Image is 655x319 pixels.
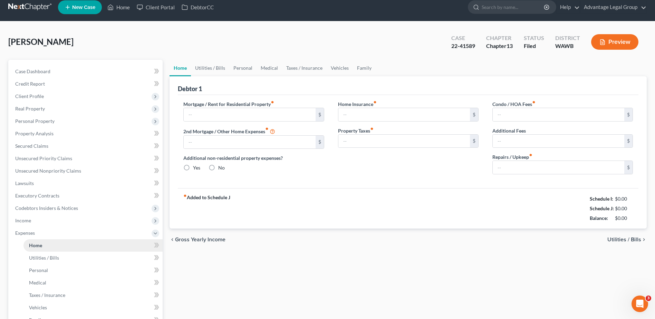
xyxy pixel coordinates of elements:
a: Vehicles [327,60,353,76]
button: Preview [591,34,638,50]
span: Gross Yearly Income [175,237,225,242]
i: fiber_manual_record [183,194,187,197]
div: $0.00 [615,195,633,202]
span: Property Analysis [15,130,54,136]
label: Additional non-residential property expenses? [183,154,324,162]
input: -- [493,108,624,121]
i: fiber_manual_record [373,100,377,104]
div: $ [316,108,324,121]
a: Personal [23,264,163,277]
label: Yes [193,164,200,171]
div: Chapter [486,34,513,42]
i: fiber_manual_record [532,100,536,104]
span: Income [15,217,31,223]
a: Credit Report [10,78,163,90]
a: DebtorCC [178,1,217,13]
div: $ [624,161,633,174]
a: Personal [229,60,257,76]
span: 13 [507,42,513,49]
a: Home [23,239,163,252]
span: Real Property [15,106,45,112]
iframe: Intercom live chat [632,296,648,312]
span: Personal Property [15,118,55,124]
a: Secured Claims [10,140,163,152]
input: Search by name... [482,1,545,13]
button: chevron_left Gross Yearly Income [170,237,225,242]
div: Case [451,34,475,42]
label: Mortgage / Rent for Residential Property [183,100,274,108]
input: -- [338,108,470,121]
input: -- [338,135,470,148]
label: Repairs / Upkeep [492,153,532,161]
i: chevron_left [170,237,175,242]
span: Credit Report [15,81,45,87]
div: $ [624,135,633,148]
label: Property Taxes [338,127,374,134]
a: Family [353,60,376,76]
a: Taxes / Insurance [282,60,327,76]
label: No [218,164,225,171]
label: Additional Fees [492,127,526,134]
div: Filed [524,42,544,50]
span: Executory Contracts [15,193,59,199]
span: Taxes / Insurance [29,292,65,298]
a: Home [170,60,191,76]
label: Home Insurance [338,100,377,108]
span: Expenses [15,230,35,236]
a: Lawsuits [10,177,163,190]
input: -- [493,135,624,148]
a: Client Portal [133,1,178,13]
strong: Added to Schedule J [183,194,230,223]
span: 3 [646,296,651,301]
input: -- [493,161,624,174]
div: $ [470,135,478,148]
span: Client Profile [15,93,44,99]
a: Home [104,1,133,13]
a: Unsecured Priority Claims [10,152,163,165]
span: Secured Claims [15,143,48,149]
a: Executory Contracts [10,190,163,202]
i: chevron_right [641,237,647,242]
span: Unsecured Nonpriority Claims [15,168,81,174]
div: $0.00 [615,205,633,212]
div: $ [470,108,478,121]
a: Taxes / Insurance [23,289,163,301]
div: $0.00 [615,215,633,222]
div: Debtor 1 [178,85,202,93]
a: Case Dashboard [10,65,163,78]
span: Case Dashboard [15,68,50,74]
i: fiber_manual_record [265,127,269,130]
i: fiber_manual_record [370,127,374,130]
a: Help [557,1,580,13]
span: Utilities / Bills [29,255,59,261]
span: Medical [29,280,46,286]
span: Utilities / Bills [607,237,641,242]
div: Status [524,34,544,42]
label: 2nd Mortgage / Other Home Expenses [183,127,275,135]
a: Medical [23,277,163,289]
div: Chapter [486,42,513,50]
span: Vehicles [29,304,47,310]
span: Lawsuits [15,180,34,186]
button: Utilities / Bills chevron_right [607,237,647,242]
strong: Schedule I: [590,196,613,202]
span: Personal [29,267,48,273]
div: 22-41589 [451,42,475,50]
input: -- [184,108,315,121]
strong: Schedule J: [590,205,614,211]
div: $ [316,136,324,149]
div: $ [624,108,633,121]
a: Vehicles [23,301,163,314]
span: Unsecured Priority Claims [15,155,72,161]
a: Property Analysis [10,127,163,140]
i: fiber_manual_record [529,153,532,157]
div: WAWB [555,42,580,50]
a: Advantage Legal Group [580,1,646,13]
i: fiber_manual_record [271,100,274,104]
a: Unsecured Nonpriority Claims [10,165,163,177]
a: Utilities / Bills [23,252,163,264]
a: Utilities / Bills [191,60,229,76]
input: -- [184,136,315,149]
div: District [555,34,580,42]
span: New Case [72,5,95,10]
